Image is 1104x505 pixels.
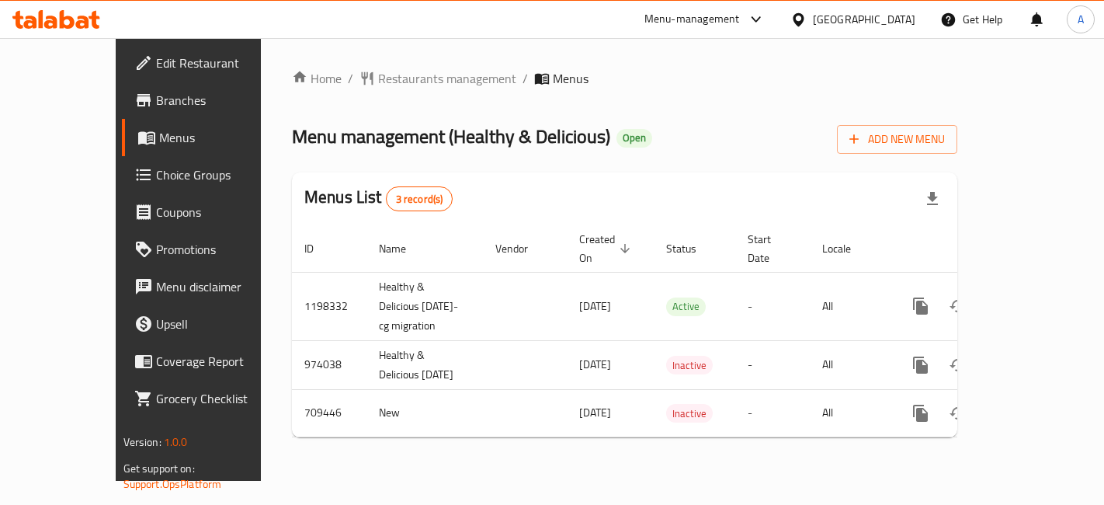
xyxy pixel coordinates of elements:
[122,268,300,305] a: Menu disclaimer
[292,119,610,154] span: Menu management ( Healthy & Delicious )
[359,69,516,88] a: Restaurants management
[810,272,890,340] td: All
[902,395,939,432] button: more
[616,129,652,148] div: Open
[122,156,300,193] a: Choice Groups
[156,91,287,110] span: Branches
[379,239,426,258] span: Name
[579,230,635,267] span: Created On
[939,347,977,384] button: Change Status
[156,315,287,333] span: Upsell
[366,340,483,389] td: Healthy & Delicious [DATE]
[156,352,287,371] span: Coverage Report
[156,54,287,72] span: Edit Restaurant
[292,225,1064,437] table: enhanced table
[644,10,740,29] div: Menu-management
[123,474,222,494] a: Support.OpsPlatform
[378,69,516,88] span: Restaurants management
[822,239,871,258] span: Locale
[735,272,810,340] td: -
[122,193,300,231] a: Coupons
[387,192,453,207] span: 3 record(s)
[495,239,548,258] span: Vendor
[156,277,287,296] span: Menu disclaimer
[122,231,300,268] a: Promotions
[914,180,951,218] div: Export file
[304,186,453,211] h2: Menus List
[122,380,300,417] a: Grocery Checklist
[292,69,957,88] nav: breadcrumb
[616,131,652,145] span: Open
[164,432,188,452] span: 1.0.0
[122,343,300,380] a: Coverage Report
[748,230,791,267] span: Start Date
[304,239,334,258] span: ID
[122,44,300,82] a: Edit Restaurant
[810,389,890,437] td: All
[902,287,939,325] button: more
[292,389,366,437] td: 709446
[348,69,353,88] li: /
[666,405,713,423] span: Inactive
[735,389,810,437] td: -
[890,225,1064,273] th: Actions
[666,357,713,374] span: Inactive
[579,296,611,316] span: [DATE]
[366,389,483,437] td: New
[292,272,366,340] td: 1198332
[123,432,161,452] span: Version:
[579,402,611,423] span: [DATE]
[159,128,287,147] span: Menus
[735,340,810,389] td: -
[156,203,287,221] span: Coupons
[1078,11,1084,28] span: A
[522,69,528,88] li: /
[666,298,706,315] span: Active
[123,458,195,479] span: Get support on:
[366,272,483,340] td: Healthy & Delicious [DATE]-cg migration
[553,69,588,88] span: Menus
[292,69,342,88] a: Home
[939,395,977,432] button: Change Status
[386,186,453,211] div: Total records count
[156,389,287,408] span: Grocery Checklist
[156,165,287,184] span: Choice Groups
[849,130,945,149] span: Add New Menu
[813,11,915,28] div: [GEOGRAPHIC_DATA]
[902,347,939,384] button: more
[122,305,300,343] a: Upsell
[579,354,611,374] span: [DATE]
[837,125,957,154] button: Add New Menu
[292,340,366,389] td: 974038
[666,239,717,258] span: Status
[122,119,300,156] a: Menus
[122,82,300,119] a: Branches
[156,240,287,259] span: Promotions
[810,340,890,389] td: All
[666,298,706,316] div: Active
[939,287,977,325] button: Change Status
